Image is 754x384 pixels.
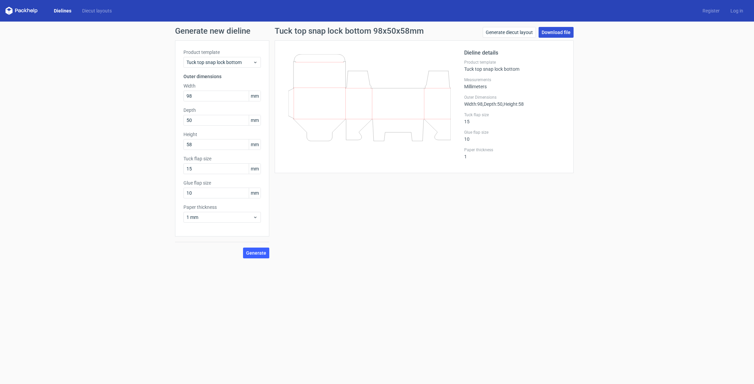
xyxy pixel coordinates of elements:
label: Outer Dimensions [464,95,565,100]
label: Product template [464,60,565,65]
h2: Dieline details [464,49,565,57]
span: Width : 98 [464,101,483,107]
span: mm [249,188,261,198]
h1: Tuck top snap lock bottom 98x50x58mm [275,27,424,35]
label: Tuck flap size [464,112,565,118]
div: 10 [464,130,565,142]
span: 1 mm [186,214,253,221]
span: Generate [246,251,266,255]
h3: Outer dimensions [183,73,261,80]
a: Diecut layouts [77,7,117,14]
a: Download file [539,27,574,38]
a: Log in [725,7,749,14]
label: Paper thickness [464,147,565,153]
span: , Height : 58 [503,101,524,107]
label: Paper thickness [183,204,261,211]
a: Dielines [48,7,77,14]
span: , Depth : 50 [483,101,503,107]
span: mm [249,164,261,174]
button: Generate [243,248,269,258]
span: mm [249,115,261,125]
div: Millimeters [464,77,565,89]
a: Generate diecut layout [483,27,536,38]
label: Measurements [464,77,565,83]
span: Tuck top snap lock bottom [186,59,253,66]
label: Tuck flap size [183,155,261,162]
a: Register [697,7,725,14]
label: Glue flap size [464,130,565,135]
label: Product template [183,49,261,56]
label: Glue flap size [183,180,261,186]
span: mm [249,91,261,101]
span: mm [249,139,261,150]
label: Width [183,83,261,89]
label: Depth [183,107,261,114]
div: 1 [464,147,565,159]
h1: Generate new dieline [175,27,579,35]
label: Height [183,131,261,138]
div: Tuck top snap lock bottom [464,60,565,72]
div: 15 [464,112,565,124]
